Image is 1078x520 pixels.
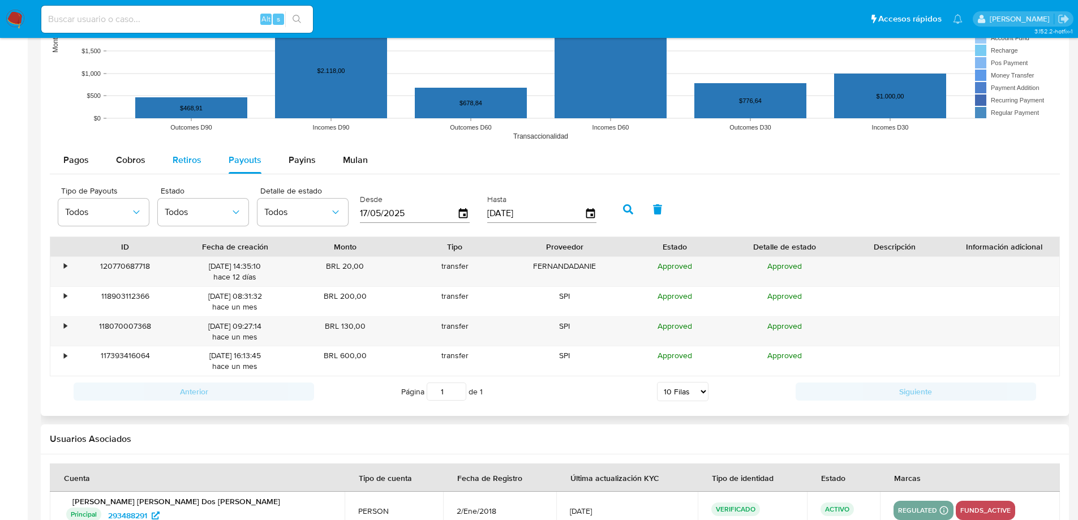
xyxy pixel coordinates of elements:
span: 3.152.2-hotfix-1 [1034,27,1072,36]
a: Salir [1058,13,1070,25]
input: Buscar usuario o caso... [41,12,313,27]
p: nicolas.tyrkiel@mercadolibre.com [990,14,1054,24]
h2: Usuarios Asociados [50,433,1060,445]
button: search-icon [285,11,308,27]
a: Notificaciones [953,14,963,24]
span: s [277,14,280,24]
span: Alt [261,14,270,24]
span: Accesos rápidos [878,13,942,25]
